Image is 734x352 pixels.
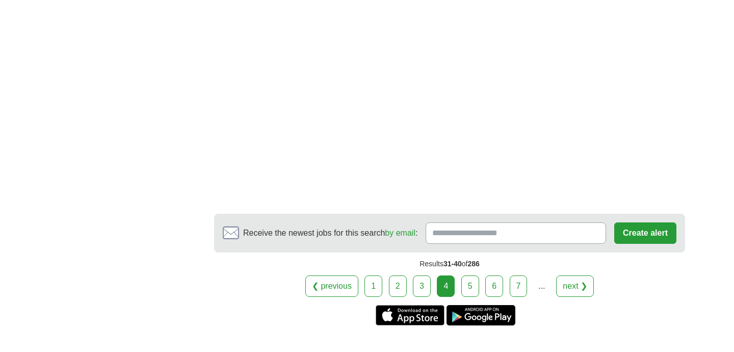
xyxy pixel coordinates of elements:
a: by email [385,229,415,237]
a: 2 [389,275,407,297]
a: ❮ previous [305,275,358,297]
a: 7 [510,275,528,297]
a: 3 [413,275,431,297]
div: ... [532,276,552,296]
div: Results of [214,253,685,275]
a: 6 [485,275,503,297]
div: 4 [437,275,455,297]
a: 1 [364,275,382,297]
a: 5 [461,275,479,297]
span: 286 [467,260,479,268]
a: Get the iPhone app [376,305,444,325]
a: Get the Android app [447,305,515,325]
a: next ❯ [556,275,594,297]
button: Create alert [614,222,676,244]
span: Receive the newest jobs for this search : [243,227,417,239]
span: 31-40 [443,260,462,268]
